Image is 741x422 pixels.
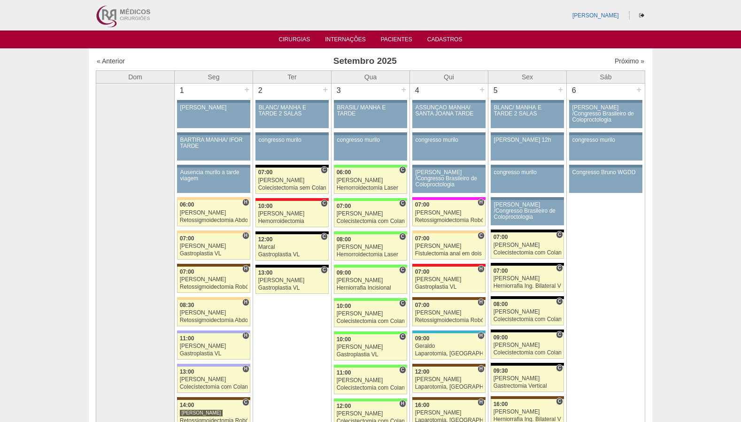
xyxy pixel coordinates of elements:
[258,185,326,191] div: Colecistectomia sem Colangiografia VL
[337,303,351,309] span: 10:00
[337,336,351,343] span: 10:00
[334,135,407,161] a: congresso murilo
[321,84,329,96] div: +
[337,385,405,391] div: Colecistectomia com Colangiografia VL
[180,284,248,290] div: Retossigmoidectomia Robótica
[415,384,483,390] div: Laparotomia, [GEOGRAPHIC_DATA], Drenagem, Bridas
[494,368,508,374] span: 09:30
[556,398,563,405] span: Consultório
[569,168,642,193] a: Congresso Bruno WGDD
[177,264,250,267] div: Key: Santa Joana
[415,276,483,283] div: [PERSON_NAME]
[415,243,483,249] div: [PERSON_NAME]
[491,366,564,392] a: C 09:30 [PERSON_NAME] Gastrectomia Vertical
[415,343,483,349] div: Geraldo
[258,244,326,250] div: Marcal
[321,166,328,174] span: Consultório
[399,199,406,207] span: Consultório
[255,198,329,201] div: Key: Assunção
[412,168,486,193] a: [PERSON_NAME] /Congresso Brasileiro de Coloproctologia
[259,137,326,143] div: congresso murilo
[334,265,407,268] div: Key: Brasil
[334,201,407,227] a: C 07:00 [PERSON_NAME] Colecistectomia com Colangiografia VL
[478,232,485,239] span: Consultório
[177,230,250,233] div: Key: Bartira
[416,105,483,117] div: ASSUNÇÃO MANHÃ/ SANTA JOANA TARDE
[412,297,486,300] div: Key: Santa Joana
[334,365,407,368] div: Key: Brasil
[494,409,562,415] div: [PERSON_NAME]
[415,269,430,275] span: 07:00
[494,242,562,248] div: [PERSON_NAME]
[415,368,430,375] span: 12:00
[491,232,564,259] a: C 07:00 [PERSON_NAME] Colecistectomia com Colangiografia VL
[258,218,326,224] div: Hemorroidectomia
[228,54,502,68] h3: Setembro 2025
[478,332,485,339] span: Hospital
[337,403,351,409] span: 12:00
[478,265,485,273] span: Hospital
[255,265,329,268] div: Key: Blanc
[412,364,486,367] div: Key: Santa Joana
[412,103,486,128] a: ASSUNÇÃO MANHÃ/ SANTA JOANA TARDE
[415,201,430,208] span: 07:00
[258,277,326,284] div: [PERSON_NAME]
[494,383,562,389] div: Gastrectomia Vertical
[242,232,249,239] span: Hospital
[180,169,247,182] div: Ausencia murilo a tarde viagem
[399,400,406,407] span: Hospital
[478,399,485,406] span: Hospital
[175,84,189,98] div: 1
[332,84,346,98] div: 3
[412,264,486,267] div: Key: Assunção
[412,333,486,360] a: H 09:00 Geraldo Laparotomia, [GEOGRAPHIC_DATA], Drenagem, Bridas VL
[242,399,249,406] span: Consultório
[96,70,175,83] th: Dom
[556,84,564,96] div: +
[567,84,581,98] div: 6
[412,397,486,400] div: Key: Santa Joana
[491,230,564,232] div: Key: Blanc
[494,169,561,176] div: congresso murilo
[334,298,407,301] div: Key: Brasil
[255,234,329,261] a: C 12:00 Marcal Gastroplastia VL
[399,233,406,240] span: Consultório
[258,252,326,258] div: Gastroplastia VL
[410,84,425,98] div: 4
[415,310,483,316] div: [PERSON_NAME]
[180,137,247,149] div: BARTIRA MANHÃ/ IFOR TARDE
[478,299,485,306] span: Hospital
[412,132,486,135] div: Key: Aviso
[556,364,563,372] span: Consultório
[415,210,483,216] div: [PERSON_NAME]
[569,100,642,103] div: Key: Aviso
[337,352,405,358] div: Gastroplastia VL
[415,410,483,416] div: [PERSON_NAME]
[478,365,485,373] span: Hospital
[399,333,406,340] span: Consultório
[556,331,563,338] span: Consultório
[337,285,405,291] div: Herniorrafia Incisional
[556,231,563,238] span: Consultório
[415,235,430,242] span: 07:00
[400,84,408,96] div: +
[635,84,643,96] div: +
[337,211,405,217] div: [PERSON_NAME]
[321,266,328,274] span: Consultório
[258,211,326,217] div: [PERSON_NAME]
[478,84,486,96] div: +
[180,276,248,283] div: [PERSON_NAME]
[491,135,564,161] a: [PERSON_NAME] 12h
[180,251,248,257] div: Gastroplastia VL
[494,350,562,356] div: Colecistectomia com Colangiografia VL
[569,165,642,168] div: Key: Aviso
[334,368,407,394] a: C 11:00 [PERSON_NAME] Colecistectomia com Colangiografia VL
[572,105,640,123] div: [PERSON_NAME] /Congresso Brasileiro de Coloproctologia
[334,268,407,294] a: C 09:00 [PERSON_NAME] Herniorrafia Incisional
[337,277,405,284] div: [PERSON_NAME]
[491,396,564,399] div: Key: Santa Joana
[337,344,405,350] div: [PERSON_NAME]
[491,103,564,128] a: BLANC/ MANHÃ E TARDE 2 SALAS
[494,250,562,256] div: Colecistectomia com Colangiografia VL
[337,369,351,376] span: 11:00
